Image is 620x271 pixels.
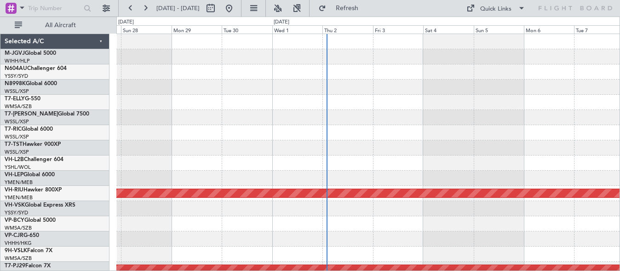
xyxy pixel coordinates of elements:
a: WMSA/SZB [5,255,32,262]
span: All Aircraft [24,22,97,29]
a: VP-CJRG-650 [5,233,39,238]
button: Refresh [314,1,369,16]
span: VP-CJR [5,233,23,238]
div: Sun 28 [121,25,171,34]
a: YSSY/SYD [5,73,28,80]
span: 9H-VSLK [5,248,27,254]
a: N8998KGlobal 6000 [5,81,57,86]
a: M-JGVJGlobal 5000 [5,51,56,56]
span: N604AU [5,66,27,71]
a: VH-L2BChallenger 604 [5,157,63,162]
a: VH-RIUHawker 800XP [5,187,62,193]
span: T7-PJ29 [5,263,25,269]
a: YMEN/MEB [5,194,33,201]
div: Sun 5 [474,25,524,34]
input: Trip Number [28,1,81,15]
a: WSSL/XSP [5,118,29,125]
button: All Aircraft [10,18,100,33]
span: VP-BCY [5,218,24,223]
button: Quick Links [462,1,530,16]
a: VHHH/HKG [5,240,32,247]
a: WSSL/XSP [5,88,29,95]
span: VH-VSK [5,202,25,208]
div: Sat 4 [423,25,473,34]
span: T7-ELLY [5,96,25,102]
span: N8998K [5,81,26,86]
span: [DATE] - [DATE] [156,4,200,12]
div: Tue 30 [222,25,272,34]
a: VP-BCYGlobal 5000 [5,218,56,223]
a: WMSA/SZB [5,225,32,231]
a: WMSA/SZB [5,103,32,110]
div: Mon 29 [172,25,222,34]
span: M-JGVJ [5,51,25,56]
span: VH-RIU [5,187,23,193]
div: Quick Links [480,5,511,14]
a: WSSL/XSP [5,149,29,156]
span: VH-LEP [5,172,23,178]
div: Mon 6 [524,25,574,34]
div: Fri 3 [373,25,423,34]
div: Wed 1 [272,25,322,34]
a: T7-TSTHawker 900XP [5,142,61,147]
a: 9H-VSLKFalcon 7X [5,248,52,254]
span: T7-[PERSON_NAME] [5,111,58,117]
a: T7-RICGlobal 6000 [5,127,53,132]
a: T7-ELLYG-550 [5,96,40,102]
a: WSSL/XSP [5,133,29,140]
div: Thu 2 [322,25,373,34]
a: T7-[PERSON_NAME]Global 7500 [5,111,89,117]
a: YMEN/MEB [5,179,33,186]
a: WIHH/HLP [5,58,30,64]
span: VH-L2B [5,157,24,162]
span: T7-RIC [5,127,22,132]
a: YSSY/SYD [5,209,28,216]
span: T7-TST [5,142,23,147]
div: [DATE] [274,18,289,26]
a: N604AUChallenger 604 [5,66,67,71]
a: YSHL/WOL [5,164,31,171]
a: VH-LEPGlobal 6000 [5,172,55,178]
span: Refresh [328,5,367,12]
div: [DATE] [118,18,134,26]
a: VH-VSKGlobal Express XRS [5,202,75,208]
a: T7-PJ29Falcon 7X [5,263,51,269]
